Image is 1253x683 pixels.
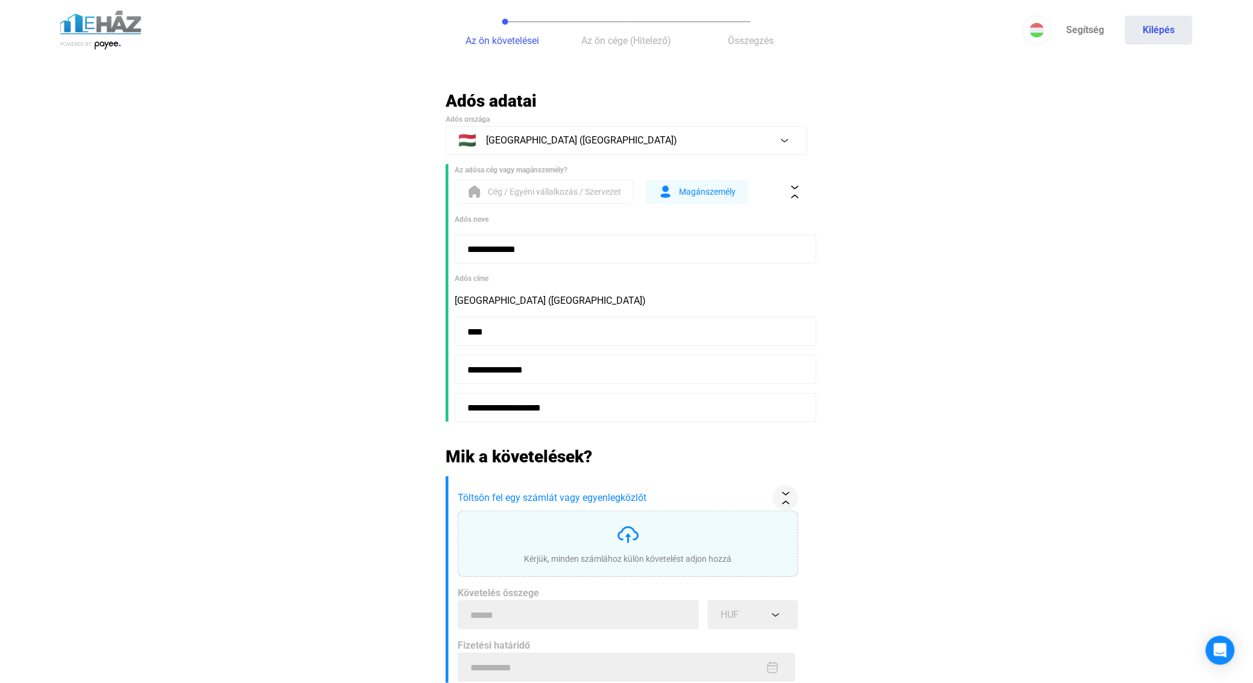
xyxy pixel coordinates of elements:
span: Adós országa [446,115,490,124]
span: Követelés összege [458,587,539,599]
span: Az ön cége (Hitelező) [582,35,672,46]
div: Adós címe [455,272,807,285]
button: form-orgCég / Egyéni vállalkozás / Szervezet [455,180,634,204]
button: disabled-calendar [765,660,780,675]
button: HUF [708,600,798,629]
h2: Adós adatai [446,90,807,112]
span: Fizetési határidő [458,640,530,651]
a: Segítség [1052,16,1119,45]
span: Összegzés [728,35,774,46]
img: HU [1030,23,1044,37]
span: Magánszemély [679,184,736,199]
h2: Mik a követelések? [446,446,807,467]
div: Adós neve [455,213,807,225]
button: HU [1023,16,1052,45]
div: Az adósa cég vagy magánszemély? [455,164,807,176]
img: form-org [467,184,482,199]
span: 🇭🇺 [458,133,476,148]
div: [GEOGRAPHIC_DATA] ([GEOGRAPHIC_DATA]) [455,294,807,308]
span: Cég / Egyéni vállalkozás / Szervezet [488,184,621,199]
span: HUF [721,609,739,620]
div: Kérjük, minden számlához külön követelést adjon hozzá [525,553,732,565]
button: collapse [773,485,798,511]
img: upload-cloud [616,523,640,547]
span: Az ön követelései [466,35,539,46]
button: collapse [782,179,807,204]
img: form-ind [658,184,673,199]
span: Töltsön fel egy számlát vagy egyenlegközlőt [458,491,768,505]
img: collapse [780,492,792,505]
img: ehaz-logo [60,10,163,50]
span: [GEOGRAPHIC_DATA] ([GEOGRAPHIC_DATA]) [486,133,677,148]
button: 🇭🇺[GEOGRAPHIC_DATA] ([GEOGRAPHIC_DATA]) [446,126,807,155]
img: disabled-calendar [766,661,779,674]
button: form-indMagánszemély [646,180,748,204]
img: collapse [789,186,801,198]
button: Kilépés [1125,16,1193,45]
div: Open Intercom Messenger [1206,636,1235,665]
